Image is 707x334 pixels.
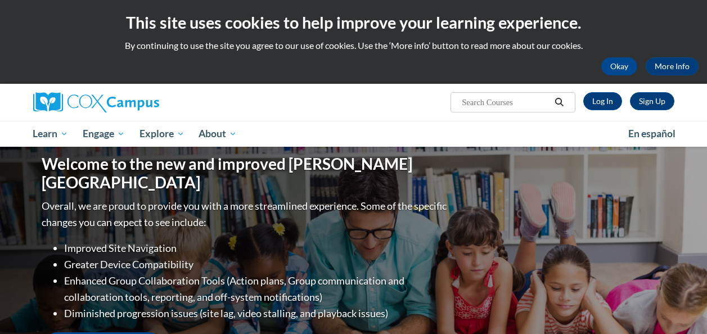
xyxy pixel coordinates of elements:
[8,39,699,52] p: By continuing to use the site you agree to our use of cookies. Use the ‘More info’ button to read...
[583,92,622,110] a: Log In
[33,92,236,112] a: Cox Campus
[64,305,449,322] li: Diminished progression issues (site lag, video stalling, and playback issues)
[64,273,449,305] li: Enhanced Group Collaboration Tools (Action plans, Group communication and collaboration tools, re...
[132,121,192,147] a: Explore
[551,96,568,109] button: Search
[601,57,637,75] button: Okay
[64,256,449,273] li: Greater Device Compatibility
[621,122,683,146] a: En español
[42,198,449,231] p: Overall, we are proud to provide you with a more streamlined experience. Some of the specific cha...
[191,121,244,147] a: About
[646,57,699,75] a: More Info
[33,127,68,141] span: Learn
[139,127,184,141] span: Explore
[199,127,237,141] span: About
[662,289,698,325] iframe: Button to launch messaging window
[83,127,125,141] span: Engage
[75,121,132,147] a: Engage
[42,155,449,192] h1: Welcome to the new and improved [PERSON_NAME][GEOGRAPHIC_DATA]
[26,121,76,147] a: Learn
[461,96,551,109] input: Search Courses
[8,11,699,34] h2: This site uses cookies to help improve your learning experience.
[630,92,674,110] a: Register
[628,128,676,139] span: En español
[33,92,159,112] img: Cox Campus
[64,240,449,256] li: Improved Site Navigation
[25,121,683,147] div: Main menu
